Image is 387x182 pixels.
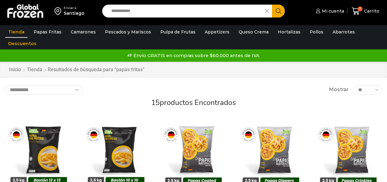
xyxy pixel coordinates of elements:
a: Papas Fritas [31,26,65,38]
a: Pollos [307,26,326,38]
a: Pulpa de Frutas [157,26,199,38]
a: Appetizers [202,26,233,38]
a: Mi cuenta [314,5,344,17]
div: Enviar a [64,6,84,10]
h1: Resultados de búsqueda para “papas fritas” [48,67,144,72]
img: address-field-icon.svg [54,6,64,16]
a: Camarones [68,26,99,38]
span: productos encontrados [160,98,236,107]
a: Descuentos [5,38,39,49]
span: Mi cuenta [320,8,344,14]
a: Pescados y Mariscos [102,26,154,38]
nav: Breadcrumb [9,66,144,73]
div: Santiago [64,10,84,16]
a: 7 Carrito [350,4,381,18]
span: 15 [151,98,160,107]
span: Mostrar [329,86,348,93]
a: Tienda [5,26,28,38]
button: Search button [272,5,285,17]
a: Hortalizas [275,26,303,38]
span: 7 [358,6,363,11]
a: Inicio [9,66,21,73]
a: Tienda [27,66,43,73]
a: Abarrotes [329,26,358,38]
span: Carrito [363,8,379,14]
a: Queso Crema [236,26,272,38]
select: Pedido de la tienda [5,85,83,95]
